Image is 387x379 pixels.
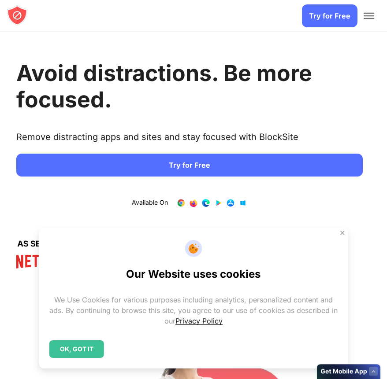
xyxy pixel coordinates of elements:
button: Close [337,227,348,239]
img: Close [339,229,346,236]
text: Remove distracting apps and sites and stay focused with BlockSite [16,132,298,149]
a: Try for Free [16,154,363,177]
a: Try for Free [302,4,357,27]
div: OK, GOT IT [49,340,104,358]
a: blocksite logo [7,5,28,27]
h2: Our Website uses cookies [126,268,260,280]
img: blocksite logo [7,5,28,26]
h1: Avoid distractions. Be more focused. [16,60,363,113]
text: Available On [132,199,168,207]
a: Privacy Policy [175,316,223,325]
p: We Use Cookies for various purposes including analytics, personalized content and ads. By continu... [49,294,338,326]
button: Toggle Menu [364,13,374,19]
